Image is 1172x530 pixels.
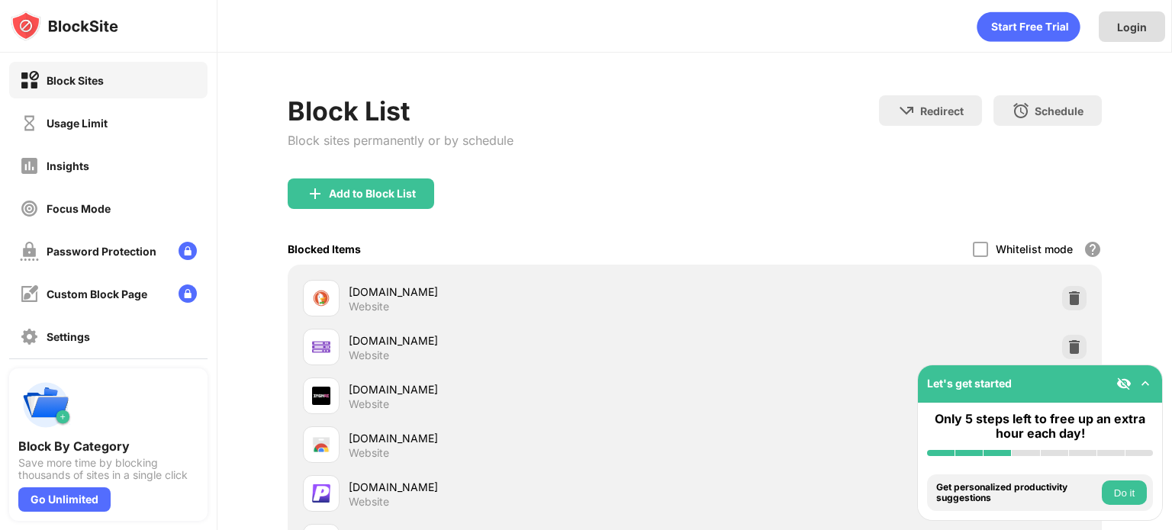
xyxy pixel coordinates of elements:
[349,479,694,495] div: [DOMAIN_NAME]
[1117,21,1147,34] div: Login
[18,457,198,481] div: Save more time by blocking thousands of sites in a single click
[47,287,147,300] div: Custom Block Page
[312,289,330,307] img: favicons
[312,484,330,503] img: favicons
[936,482,1098,504] div: Get personalized productivity suggestions
[20,284,39,304] img: customize-block-page-off.svg
[47,117,108,130] div: Usage Limit
[179,284,197,303] img: lock-menu.svg
[349,397,389,411] div: Website
[1102,480,1147,505] button: Do it
[349,381,694,397] div: [DOMAIN_NAME]
[927,412,1153,441] div: Only 5 steps left to free up an extra hour each day!
[20,71,39,90] img: block-on.svg
[312,435,330,454] img: favicons
[349,284,694,300] div: [DOMAIN_NAME]
[920,104,964,117] div: Redirect
[349,446,389,460] div: Website
[996,243,1073,255] div: Whitelist mode
[927,377,1012,390] div: Let's get started
[349,495,389,509] div: Website
[1138,376,1153,391] img: omni-setup-toggle.svg
[20,327,39,346] img: settings-off.svg
[47,245,156,258] div: Password Protection
[288,243,361,255] div: Blocked Items
[47,74,104,87] div: Block Sites
[18,438,198,454] div: Block By Category
[47,159,89,172] div: Insights
[20,242,39,261] img: password-protection-off.svg
[1116,376,1132,391] img: eye-not-visible.svg
[312,387,330,405] img: favicons
[349,349,389,362] div: Website
[20,199,39,218] img: focus-off.svg
[349,332,694,349] div: [DOMAIN_NAME]
[20,114,39,133] img: time-usage-off.svg
[179,242,197,260] img: lock-menu.svg
[47,202,111,215] div: Focus Mode
[18,377,73,432] img: push-categories.svg
[329,188,416,200] div: Add to Block List
[47,330,90,343] div: Settings
[18,487,111,512] div: Go Unlimited
[349,300,389,313] div: Website
[288,133,514,148] div: Block sites permanently or by schedule
[11,11,118,41] img: logo-blocksite.svg
[349,430,694,446] div: [DOMAIN_NAME]
[288,95,514,127] div: Block List
[977,11,1080,42] div: animation
[312,338,330,356] img: favicons
[1035,104,1083,117] div: Schedule
[20,156,39,175] img: insights-off.svg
